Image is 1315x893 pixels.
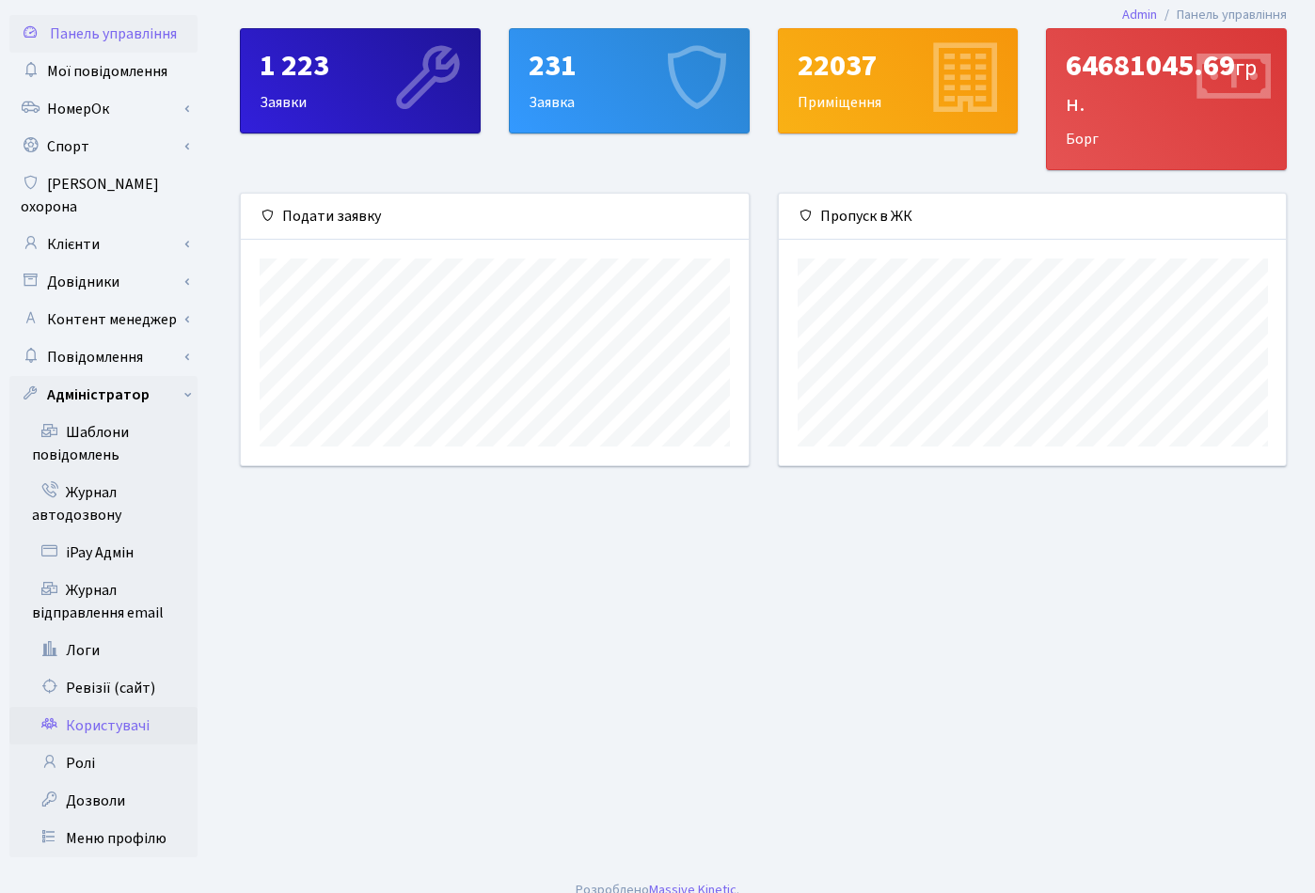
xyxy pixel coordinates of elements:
[9,128,198,165] a: Спорт
[1122,5,1157,24] a: Admin
[241,194,749,240] div: Подати заявку
[9,474,198,534] a: Журнал автодозвону
[50,23,177,44] span: Панель управління
[260,48,461,84] div: 1 223
[798,48,999,84] div: 22037
[9,632,198,669] a: Логи
[1047,29,1286,169] div: Борг
[529,48,730,84] div: 231
[9,534,198,572] a: iPay Адмін
[47,61,167,82] span: Мої повідомлення
[9,90,198,128] a: НомерОк
[9,707,198,744] a: Користувачі
[509,28,750,133] a: 231Заявка
[1066,48,1267,120] div: 64681045.69
[9,165,198,226] a: [PERSON_NAME] охорона
[9,301,198,338] a: Контент менеджер
[9,338,198,376] a: Повідомлення
[9,820,198,857] a: Меню профілю
[9,782,198,820] a: Дозволи
[9,15,198,53] a: Панель управління
[9,263,198,301] a: Довідники
[9,53,198,90] a: Мої повідомлення
[779,29,1018,133] div: Приміщення
[9,226,198,263] a: Клієнти
[779,194,1287,240] div: Пропуск в ЖК
[778,28,1019,133] a: 22037Приміщення
[9,414,198,474] a: Шаблони повідомлень
[1157,5,1287,25] li: Панель управління
[9,744,198,782] a: Ролі
[9,376,198,414] a: Адміністратор
[9,669,198,707] a: Ревізії (сайт)
[9,572,198,632] a: Журнал відправлення email
[510,29,749,133] div: Заявка
[240,28,481,133] a: 1 223Заявки
[241,29,480,133] div: Заявки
